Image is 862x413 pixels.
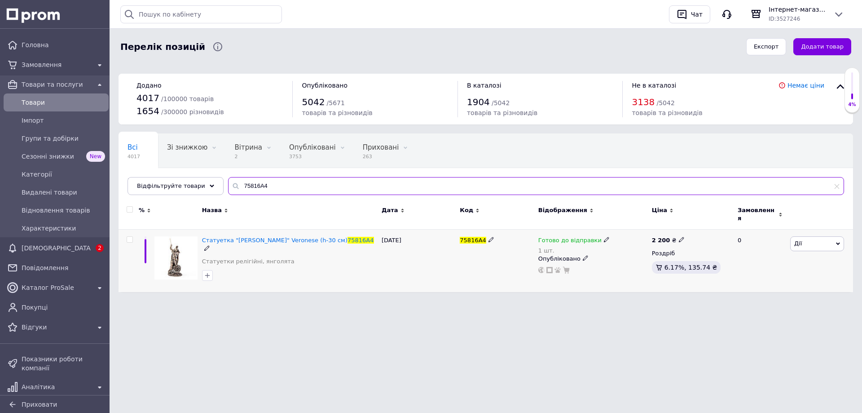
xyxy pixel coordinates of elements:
[664,264,717,271] span: 6.17%, 135.74 ₴
[22,283,91,292] span: Каталог ProSale
[22,401,57,408] span: Приховати
[167,143,207,151] span: Зі знижкою
[22,134,105,143] span: Групи та добірки
[22,170,105,179] span: Категорії
[234,153,262,160] span: 2
[656,99,674,107] span: / 5042
[467,109,537,116] span: товарів та різновидів
[382,206,398,214] span: Дата
[738,206,776,222] span: Замовлення
[347,237,374,244] span: 75816A4
[22,382,91,391] span: Аналітика
[538,247,610,254] div: 1 шт.
[22,355,105,373] span: Показники роботи компанії
[202,206,222,214] span: Назва
[202,258,295,266] a: Статуетки релігійні, янголята
[22,244,91,253] span: [DEMOGRAPHIC_DATA]
[467,82,501,89] span: В каталозі
[202,237,347,244] span: Статуетка "[PERSON_NAME]" Veronese (h-30 см)
[120,40,205,53] span: Перелік позицій
[652,236,685,244] div: ₴
[652,249,730,258] div: Роздріб
[128,153,140,160] span: 4017
[467,97,490,107] span: 1904
[793,38,851,56] button: Додати товар
[327,99,345,107] span: / 5671
[22,116,105,125] span: Імпорт
[136,106,159,116] span: 1654
[632,97,655,107] span: 3138
[154,236,198,280] img: Статуэтка "Георгий Победоносец" Veronese (h-30 см) 75816A4
[22,80,91,89] span: Товари та послуги
[289,143,336,151] span: Опубліковані
[22,60,91,69] span: Замовлення
[139,206,145,214] span: %
[363,153,399,160] span: 263
[120,5,282,23] input: Пошук по кабінету
[652,237,670,244] b: 2 200
[652,206,667,214] span: Ціна
[136,82,161,89] span: Додано
[787,82,824,89] a: Немає ціни
[202,237,374,244] a: Статуетка "[PERSON_NAME]" Veronese (h-30 см)75816A4
[669,5,710,23] button: Чат
[769,5,826,14] span: Інтернет-магазин "Podarynki"
[22,152,83,161] span: Сезонні знижки
[96,244,104,252] span: 2
[302,82,347,89] span: Опубліковано
[22,40,105,49] span: Головна
[460,237,486,244] span: 75816A4
[22,323,91,332] span: Відгуки
[228,177,844,195] input: Пошук по назві позиції, артикулу і пошуковим запитам
[22,263,105,272] span: Повідомлення
[492,99,510,107] span: / 5042
[538,255,647,263] div: Опубліковано
[22,303,105,312] span: Покупці
[137,182,205,189] span: Відфільтруйте товари
[460,206,473,214] span: Код
[22,224,105,233] span: Характеристики
[234,143,262,151] span: Вітрина
[845,102,859,108] div: 4%
[538,206,587,214] span: Відображення
[302,97,325,107] span: 5042
[794,240,802,247] span: Дії
[161,108,224,115] span: / 300000 різновидів
[363,143,399,151] span: Приховані
[732,230,788,292] div: 0
[302,109,372,116] span: товарів та різновидів
[22,206,105,215] span: Відновлення товарів
[22,98,105,107] span: Товари
[128,178,184,186] span: Під замовлення
[746,38,787,56] button: Експорт
[22,188,105,197] span: Видалені товари
[769,16,800,22] span: ID: 3527246
[538,237,602,246] span: Готово до відправки
[136,93,159,103] span: 4017
[632,82,676,89] span: Не в каталозі
[632,109,702,116] span: товарів та різновидів
[379,230,457,292] div: [DATE]
[161,95,214,102] span: / 100000 товарів
[128,143,138,151] span: Всі
[289,153,336,160] span: 3753
[689,8,704,21] div: Чат
[86,151,105,162] span: New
